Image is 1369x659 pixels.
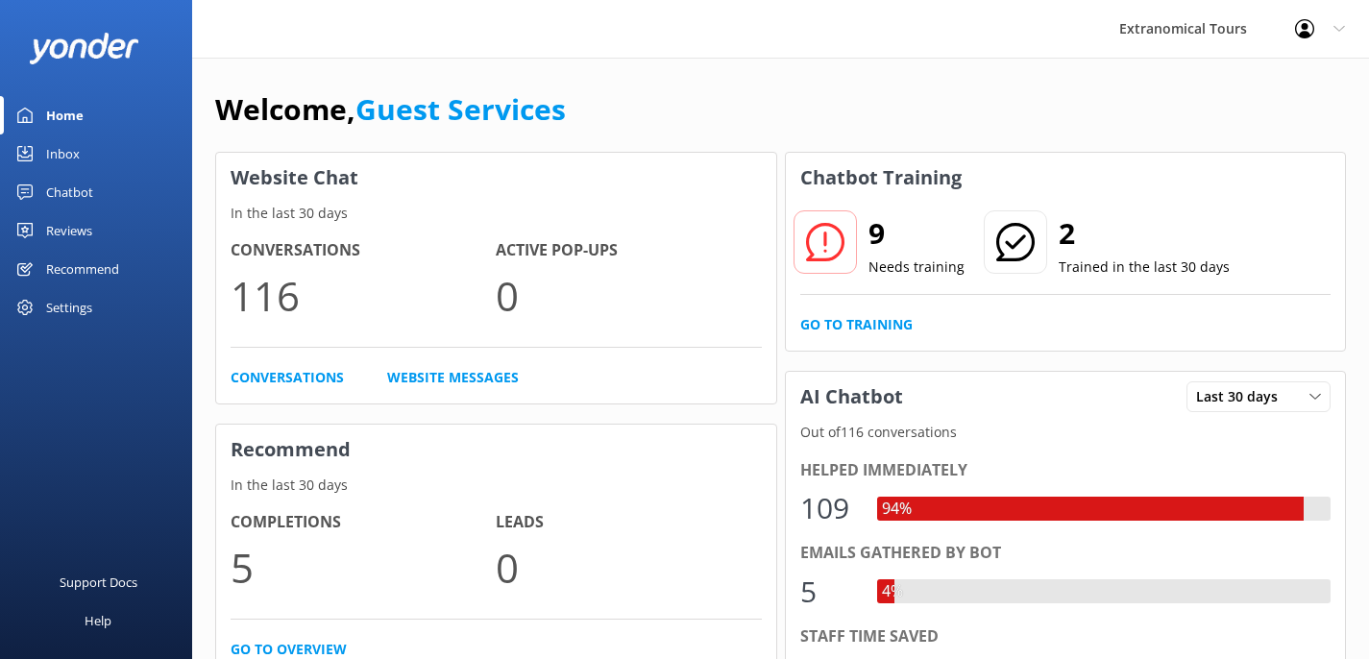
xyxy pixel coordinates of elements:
[387,367,519,388] a: Website Messages
[46,250,119,288] div: Recommend
[868,256,965,278] p: Needs training
[800,314,913,335] a: Go to Training
[786,422,1346,443] p: Out of 116 conversations
[1196,386,1289,407] span: Last 30 days
[231,238,496,263] h4: Conversations
[496,263,761,328] p: 0
[800,458,1332,483] div: Helped immediately
[800,541,1332,566] div: Emails gathered by bot
[1059,256,1230,278] p: Trained in the last 30 days
[877,497,917,522] div: 94%
[496,238,761,263] h4: Active Pop-ups
[60,563,137,601] div: Support Docs
[496,535,761,599] p: 0
[877,579,908,604] div: 4%
[1059,210,1230,256] h2: 2
[868,210,965,256] h2: 9
[231,510,496,535] h4: Completions
[786,153,976,203] h3: Chatbot Training
[216,475,776,496] p: In the last 30 days
[46,211,92,250] div: Reviews
[231,367,344,388] a: Conversations
[496,510,761,535] h4: Leads
[46,173,93,211] div: Chatbot
[46,134,80,173] div: Inbox
[786,372,917,422] h3: AI Chatbot
[29,33,139,64] img: yonder-white-logo.png
[215,86,566,133] h1: Welcome,
[216,153,776,203] h3: Website Chat
[800,485,858,531] div: 109
[216,203,776,224] p: In the last 30 days
[355,89,566,129] a: Guest Services
[231,535,496,599] p: 5
[216,425,776,475] h3: Recommend
[46,288,92,327] div: Settings
[46,96,84,134] div: Home
[85,601,111,640] div: Help
[800,624,1332,649] div: Staff time saved
[231,263,496,328] p: 116
[800,569,858,615] div: 5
